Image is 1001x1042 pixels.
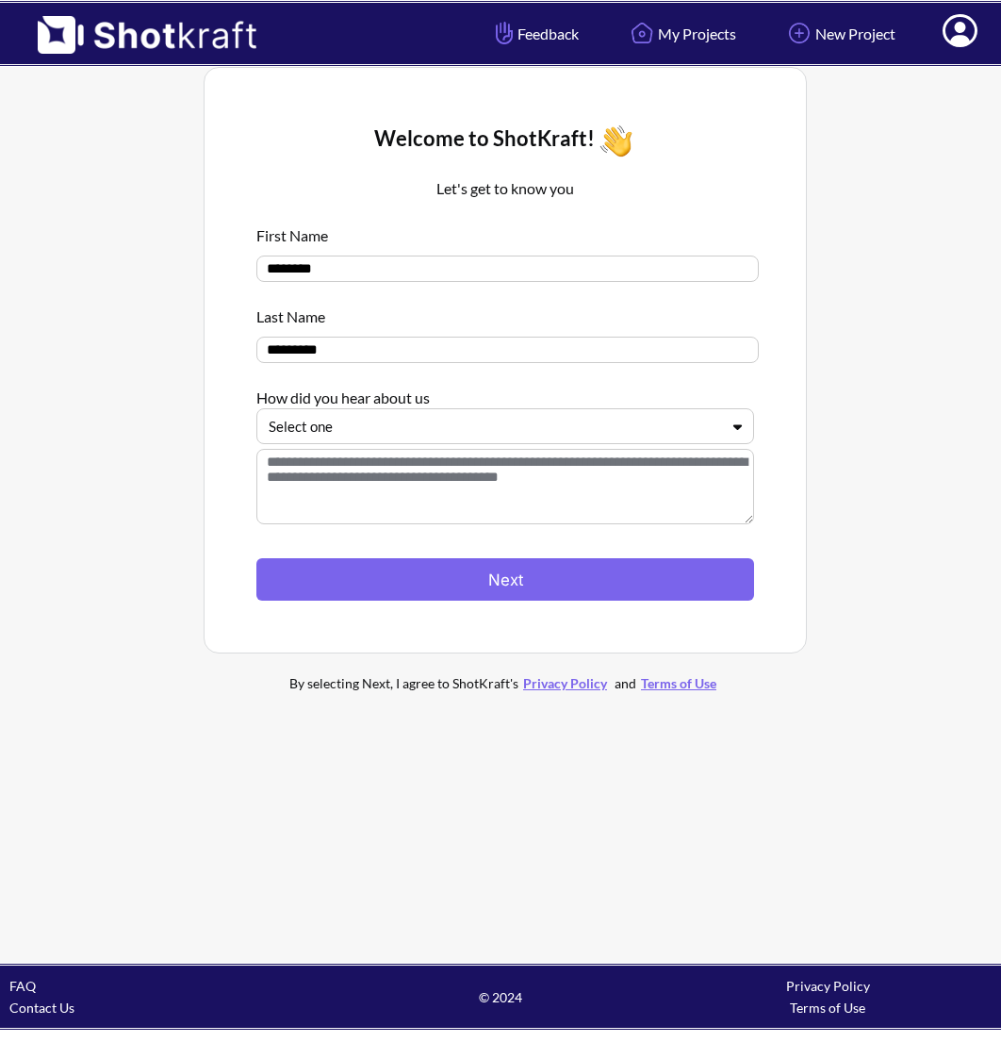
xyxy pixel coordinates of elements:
div: Last Name [256,296,754,327]
div: Privacy Policy [665,975,992,997]
div: Terms of Use [665,997,992,1018]
a: Contact Us [9,1000,74,1016]
a: Privacy Policy [518,675,612,691]
div: First Name [256,215,754,246]
p: Let's get to know you [256,177,754,200]
span: © 2024 [336,986,664,1008]
img: Hand Icon [491,17,517,49]
span: Feedback [491,23,579,44]
a: My Projects [612,8,750,58]
img: Add Icon [783,17,815,49]
a: FAQ [9,978,36,994]
div: Welcome to ShotKraft! [256,120,754,162]
img: Wave Icon [595,120,637,162]
a: Terms of Use [636,675,721,691]
img: Home Icon [626,17,658,49]
button: Next [256,558,754,601]
div: How did you hear about us [256,377,754,408]
div: By selecting Next, I agree to ShotKraft's and [251,672,760,694]
a: New Project [769,8,910,58]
